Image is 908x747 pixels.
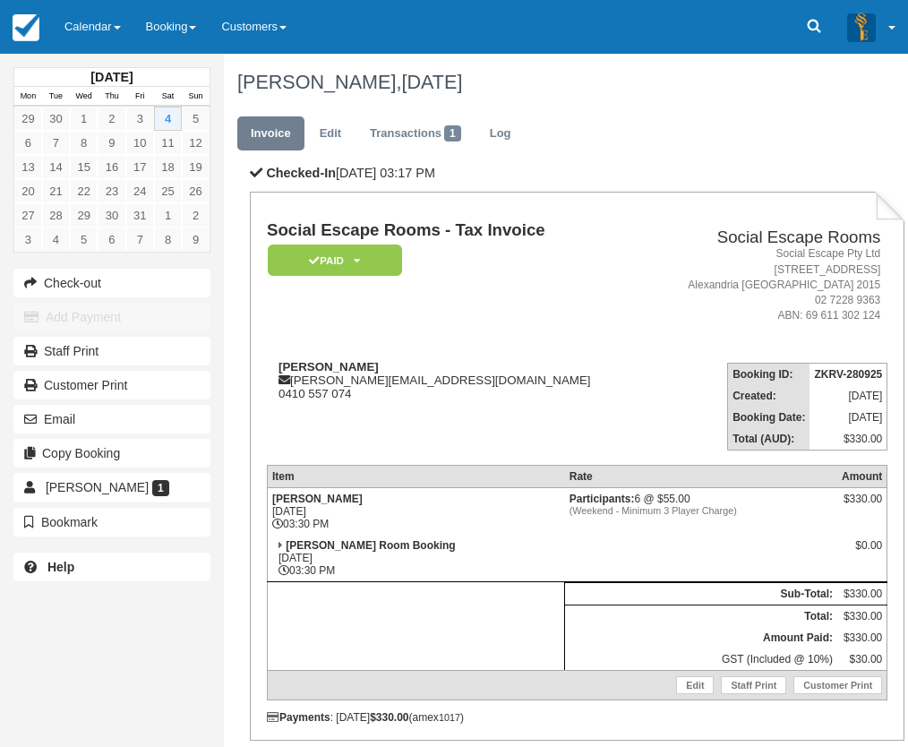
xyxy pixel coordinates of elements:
[70,87,98,107] th: Wed
[814,368,882,381] strong: ZKRV-280925
[126,179,154,203] a: 24
[14,203,42,228] a: 27
[13,473,210,502] a: [PERSON_NAME] 1
[267,360,646,400] div: [PERSON_NAME][EMAIL_ADDRESS][DOMAIN_NAME] 0410 557 074
[182,155,210,179] a: 19
[14,107,42,131] a: 29
[98,203,125,228] a: 30
[267,535,564,582] td: [DATE] 03:30 PM
[98,228,125,252] a: 6
[47,560,74,574] b: Help
[70,107,98,131] a: 1
[266,166,336,180] b: Checked-In
[565,605,837,628] th: Total:
[126,203,154,228] a: 31
[98,155,125,179] a: 16
[837,583,887,605] td: $330.00
[565,466,837,488] th: Rate
[278,360,379,373] strong: [PERSON_NAME]
[70,228,98,252] a: 5
[13,553,210,581] a: Help
[728,407,810,428] th: Booking Date:
[126,228,154,252] a: 7
[152,480,169,496] span: 1
[267,466,564,488] th: Item
[837,648,887,671] td: $30.00
[237,72,892,93] h1: [PERSON_NAME],
[70,203,98,228] a: 29
[182,179,210,203] a: 26
[154,228,182,252] a: 8
[793,676,882,694] a: Customer Print
[13,371,210,399] a: Customer Print
[154,179,182,203] a: 25
[13,405,210,434] button: Email
[268,245,402,276] em: Paid
[42,155,70,179] a: 14
[14,228,42,252] a: 3
[182,87,210,107] th: Sun
[70,131,98,155] a: 8
[842,493,882,519] div: $330.00
[401,71,462,93] span: [DATE]
[42,203,70,228] a: 28
[42,179,70,203] a: 21
[837,605,887,628] td: $330.00
[356,116,475,151] a: Transactions1
[439,712,460,723] small: 1017
[182,203,210,228] a: 2
[272,493,363,505] strong: [PERSON_NAME]
[70,155,98,179] a: 15
[565,648,837,671] td: GST (Included @ 10%)
[154,87,182,107] th: Sat
[42,228,70,252] a: 4
[286,539,455,552] strong: [PERSON_NAME] Room Booking
[809,407,887,428] td: [DATE]
[847,13,876,41] img: A3
[306,116,355,151] a: Edit
[842,539,882,566] div: $0.00
[444,125,461,142] span: 1
[182,131,210,155] a: 12
[267,488,564,536] td: [DATE] 03:30 PM
[182,107,210,131] a: 5
[126,155,154,179] a: 17
[13,439,210,468] button: Copy Booking
[14,131,42,155] a: 6
[42,107,70,131] a: 30
[837,627,887,648] td: $330.00
[13,269,210,297] button: Check-out
[42,131,70,155] a: 7
[676,676,714,694] a: Edit
[42,87,70,107] th: Tue
[570,493,635,505] strong: Participants
[728,385,810,407] th: Created:
[267,711,330,724] strong: Payments
[70,179,98,203] a: 22
[13,303,210,331] button: Add Payment
[14,179,42,203] a: 20
[98,107,125,131] a: 2
[809,385,887,407] td: [DATE]
[126,87,154,107] th: Fri
[809,428,887,451] td: $330.00
[154,155,182,179] a: 18
[98,179,125,203] a: 23
[565,583,837,605] th: Sub-Total:
[237,116,304,151] a: Invoice
[267,244,396,277] a: Paid
[90,70,133,84] strong: [DATE]
[837,466,887,488] th: Amount
[721,676,786,694] a: Staff Print
[154,203,182,228] a: 1
[14,87,42,107] th: Mon
[728,364,810,386] th: Booking ID:
[728,428,810,451] th: Total (AUD):
[565,488,837,536] td: 6 @ $55.00
[250,164,904,183] p: [DATE] 03:17 PM
[126,131,154,155] a: 10
[653,228,880,247] h2: Social Escape Rooms
[126,107,154,131] a: 3
[14,155,42,179] a: 13
[653,246,880,323] address: Social Escape Pty Ltd [STREET_ADDRESS] Alexandria [GEOGRAPHIC_DATA] 2015 02 7228 9363 ABN: 69 611...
